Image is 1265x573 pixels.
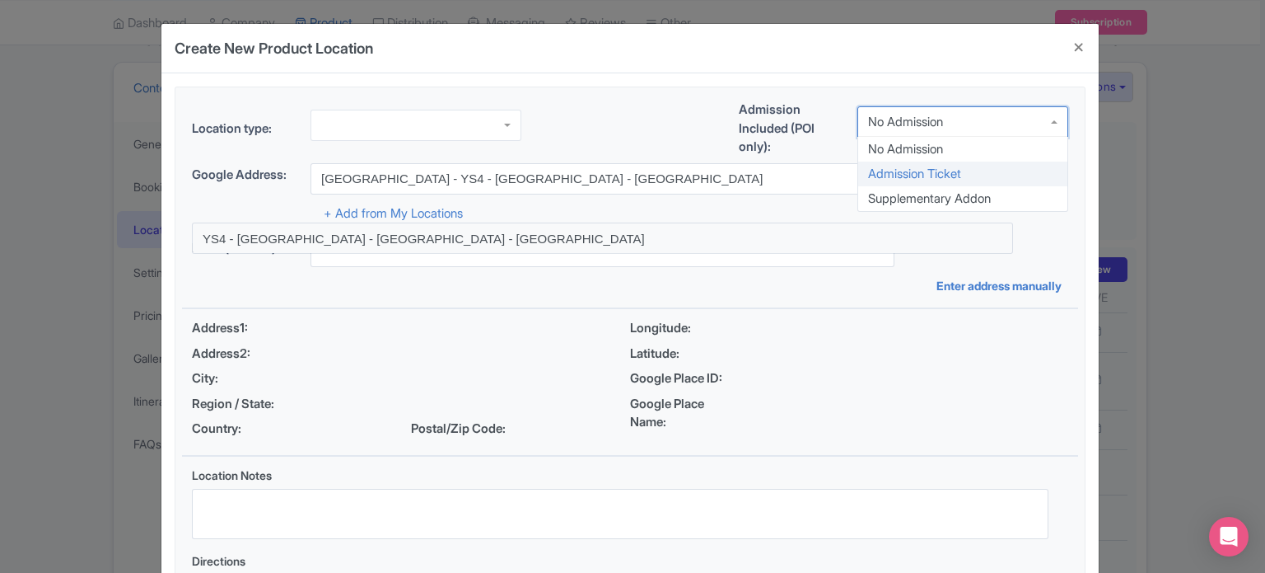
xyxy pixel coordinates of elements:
[192,395,304,414] span: Region / State:
[1209,517,1249,557] div: Open Intercom Messenger
[868,115,943,129] div: No Admission
[192,120,297,139] label: Location type:
[192,468,272,482] span: Location Notes
[858,137,1067,162] div: No Admission
[192,345,304,364] span: Address2:
[936,277,1068,294] a: Enter address manually
[630,345,742,364] span: Latitude:
[630,395,742,432] span: Google Place Name:
[858,186,1067,211] div: Supplementary Addon
[411,420,523,439] span: Postal/Zip Code:
[192,554,245,568] span: Directions
[1059,24,1099,71] button: Close
[192,420,304,439] span: Country:
[630,319,742,338] span: Longitude:
[175,37,373,59] h4: Create New Product Location
[192,369,304,388] span: City:
[310,163,894,195] input: Search address
[192,166,297,185] label: Google Address:
[630,369,742,388] span: Google Place ID:
[739,101,844,157] label: Admission Included (POI only):
[192,319,304,338] span: Address1:
[324,205,463,221] a: + Add from My Locations
[858,162,1067,186] div: Admission Ticket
